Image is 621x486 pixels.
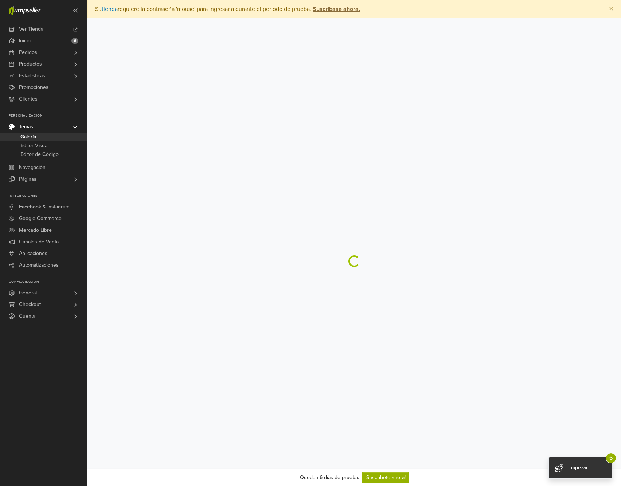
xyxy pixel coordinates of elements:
p: Configuración [9,280,87,284]
span: Google Commerce [19,213,62,224]
span: Checkout [19,299,41,310]
strong: Suscríbase ahora. [313,5,360,13]
span: Aplicaciones [19,248,47,259]
span: 6 [606,453,616,463]
span: Temas [19,121,33,133]
span: General [19,287,37,299]
span: Promociones [19,82,48,93]
span: Ver Tienda [19,23,43,35]
span: Navegación [19,162,46,173]
div: Quedan 6 días de prueba. [300,474,359,481]
a: Suscríbase ahora. [311,5,360,13]
a: ¡Suscríbete ahora! [362,472,409,483]
span: Inicio [19,35,31,47]
button: Close [602,0,621,18]
span: Productos [19,58,42,70]
div: Empezar 6 [549,457,612,478]
span: 6 [71,38,78,44]
p: Personalización [9,114,87,118]
span: Mercado Libre [19,224,52,236]
span: Automatizaciones [19,259,59,271]
span: × [609,4,613,14]
span: Clientes [19,93,38,105]
span: Páginas [19,173,36,185]
a: tienda [102,5,118,13]
span: Facebook & Instagram [19,201,69,213]
span: Editor Visual [20,141,48,150]
span: Editor de Código [20,150,59,159]
p: Integraciones [9,194,87,198]
span: Pedidos [19,47,37,58]
span: Galería [20,133,36,141]
span: Estadísticas [19,70,45,82]
span: Empezar [568,465,588,471]
span: Cuenta [19,310,35,322]
span: Canales de Venta [19,236,59,248]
